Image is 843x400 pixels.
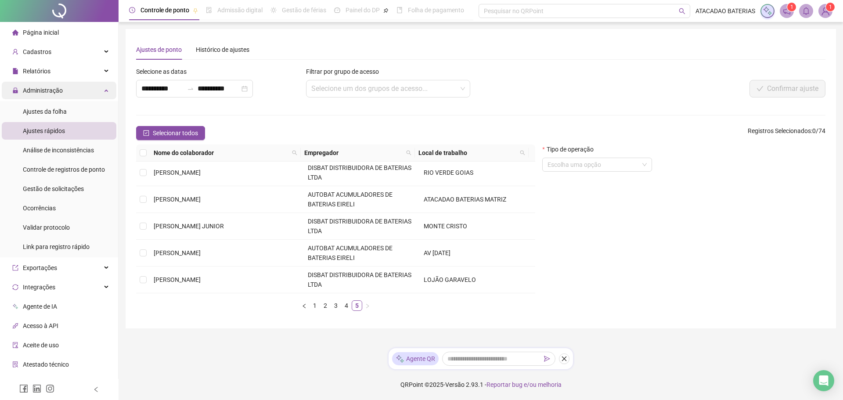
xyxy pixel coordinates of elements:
label: Selecione as datas [136,67,192,76]
span: Nome do colaborador [154,148,288,158]
span: : 0 / 74 [748,126,825,140]
span: right [365,303,370,309]
span: home [12,29,18,36]
span: linkedin [32,384,41,393]
span: Admissão digital [217,7,263,14]
span: file-done [206,7,212,13]
span: MONTE CRISTO [424,223,467,230]
span: send [544,356,550,362]
span: Painel do DP [346,7,380,14]
span: Exportações [23,264,57,271]
span: api [12,323,18,329]
span: Integrações [23,284,55,291]
button: Confirmar ajuste [749,80,825,97]
span: 1 [829,4,832,10]
span: Folha de pagamento [408,7,464,14]
span: ATACADAO BATERIAS [695,6,755,16]
span: notification [783,7,791,15]
span: file [12,68,18,74]
span: Acesso à API [23,322,58,329]
sup: Atualize o seu contato no menu Meus Dados [826,3,835,11]
li: 4 [341,300,352,311]
li: 2 [320,300,331,311]
span: Gestão de solicitações [23,185,84,192]
span: AUTOBAT ACUMULADORES DE BATERIAS EIRELI [308,191,393,208]
span: Controle de registros de ponto [23,166,105,173]
span: Reportar bug e/ou melhoria [486,381,562,388]
sup: 1 [787,3,796,11]
span: check-square [143,130,149,136]
span: search [404,146,413,159]
span: Gestão de férias [282,7,326,14]
span: audit [12,342,18,348]
span: pushpin [383,8,389,13]
div: Histórico de ajustes [196,45,249,54]
span: Atestado técnico [23,361,69,368]
span: Agente de IA [23,303,57,310]
span: search [290,146,299,159]
span: instagram [46,384,54,393]
span: DISBAT DISTRIBUIDORA DE BATERIAS LTDA [308,271,411,288]
span: 1 [790,4,793,10]
span: Ajustes da folha [23,108,67,115]
span: to [187,85,194,92]
span: sun [270,7,277,13]
span: [PERSON_NAME] [154,249,201,256]
span: book [396,7,403,13]
span: Análise de inconsistências [23,147,94,154]
a: 5 [352,301,362,310]
span: [PERSON_NAME] [154,196,201,203]
span: ATACADAO BATERIAS MATRIZ [424,196,506,203]
span: search [520,150,525,155]
li: 5 [352,300,362,311]
a: 2 [321,301,330,310]
span: Controle de ponto [140,7,189,14]
a: 4 [342,301,351,310]
span: Cadastros [23,48,51,55]
span: bell [802,7,810,15]
span: pushpin [193,8,198,13]
span: Registros Selecionados [748,127,811,134]
span: Validar protocolo [23,224,70,231]
li: 1 [310,300,320,311]
span: swap-right [187,85,194,92]
span: [PERSON_NAME] [154,276,201,283]
div: Agente QR [392,352,439,365]
span: clock-circle [129,7,135,13]
span: search [406,150,411,155]
span: Página inicial [23,29,59,36]
span: DISBAT DISTRIBUIDORA DE BATERIAS LTDA [308,218,411,234]
span: sync [12,284,18,290]
span: Ajustes rápidos [23,127,65,134]
span: LOJÃO GARAVELO [424,276,476,283]
div: Open Intercom Messenger [813,370,834,391]
span: close [561,356,567,362]
span: [PERSON_NAME] [154,169,201,176]
span: left [302,303,307,309]
button: Selecionar todos [136,126,205,140]
button: right [362,300,373,311]
span: Relatórios [23,68,50,75]
span: lock [12,87,18,94]
span: Ocorrências [23,205,56,212]
span: export [12,265,18,271]
span: Aceite de uso [23,342,59,349]
li: Página anterior [299,300,310,311]
button: left [299,300,310,311]
span: Administração [23,87,63,94]
span: AUTOBAT ACUMULADORES DE BATERIAS EIRELI [308,245,393,261]
span: Link para registro rápido [23,243,90,250]
span: Versão [445,381,465,388]
span: AV [DATE] [424,249,450,256]
span: RIO VERDE GOIAS [424,169,473,176]
div: Ajustes de ponto [136,45,182,54]
span: left [93,386,99,393]
img: sparkle-icon.fc2bf0ac1784a2077858766a79e2daf3.svg [763,6,772,16]
img: 76675 [819,4,832,18]
li: 3 [331,300,341,311]
span: Selecionar todos [153,128,198,138]
span: DISBAT DISTRIBUIDORA DE BATERIAS LTDA [308,164,411,181]
span: facebook [19,384,28,393]
span: dashboard [334,7,340,13]
span: [PERSON_NAME] JUNIOR [154,223,224,230]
